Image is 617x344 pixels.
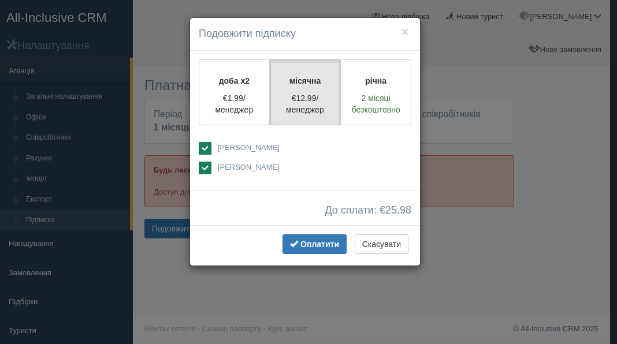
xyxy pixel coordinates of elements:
span: 25.98 [385,204,411,216]
h4: Подовжити підписку [199,27,411,42]
button: Скасувати [355,234,408,254]
span: До сплати: € [325,205,411,216]
p: €12.99/менеджер [277,92,333,115]
p: річна [348,75,404,87]
span: [PERSON_NAME] [218,163,280,171]
button: Оплатити [283,234,347,254]
p: місячна [277,75,333,87]
p: доба x2 [206,75,262,87]
p: €1.99/менеджер [206,92,262,115]
button: × [402,25,408,38]
span: [PERSON_NAME] [218,143,280,152]
span: Оплатити [300,240,339,249]
p: 2 місяці безкоштовно [348,92,404,115]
